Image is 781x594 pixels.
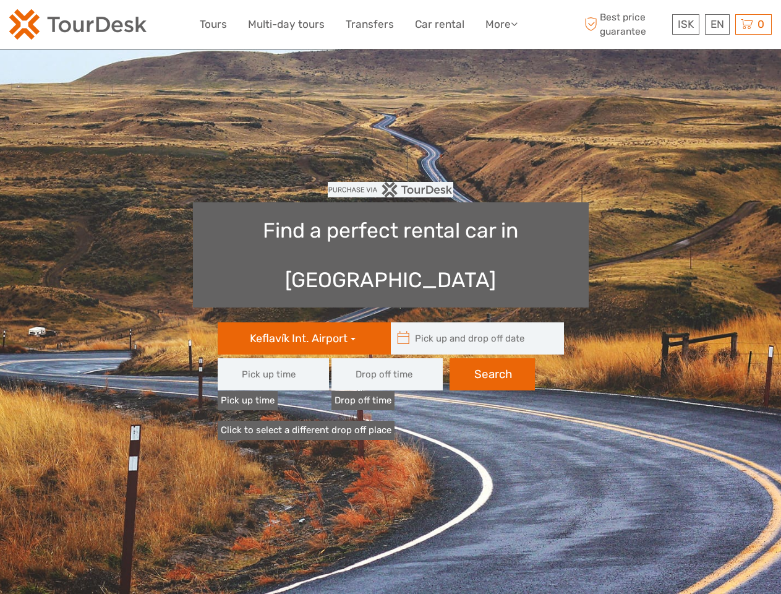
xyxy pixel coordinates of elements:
[200,15,227,33] a: Tours
[218,322,391,355] button: Keflavík Int. Airport
[705,14,730,35] div: EN
[250,332,348,345] span: Keflavík Int. Airport
[9,9,147,40] img: 120-15d4194f-c635-41b9-a512-a3cb382bfb57_logo_small.png
[331,358,443,390] input: Drop off time
[218,358,329,390] input: Pick up time
[328,182,453,197] img: PurchaseViaTourDesk.png
[756,18,766,30] span: 0
[346,15,394,33] a: Transfers
[218,391,278,410] label: Pick up time
[331,391,395,410] label: Drop off time
[485,15,518,33] a: More
[678,18,694,30] span: ISK
[248,15,325,33] a: Multi-day tours
[581,11,669,38] span: Best price guarantee
[391,322,558,355] input: Pick up and drop off date
[415,15,464,33] a: Car rental
[218,421,395,440] a: Click to select a different drop off place
[193,202,589,308] h1: Find a perfect rental car in [GEOGRAPHIC_DATA]
[450,358,535,390] button: Search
